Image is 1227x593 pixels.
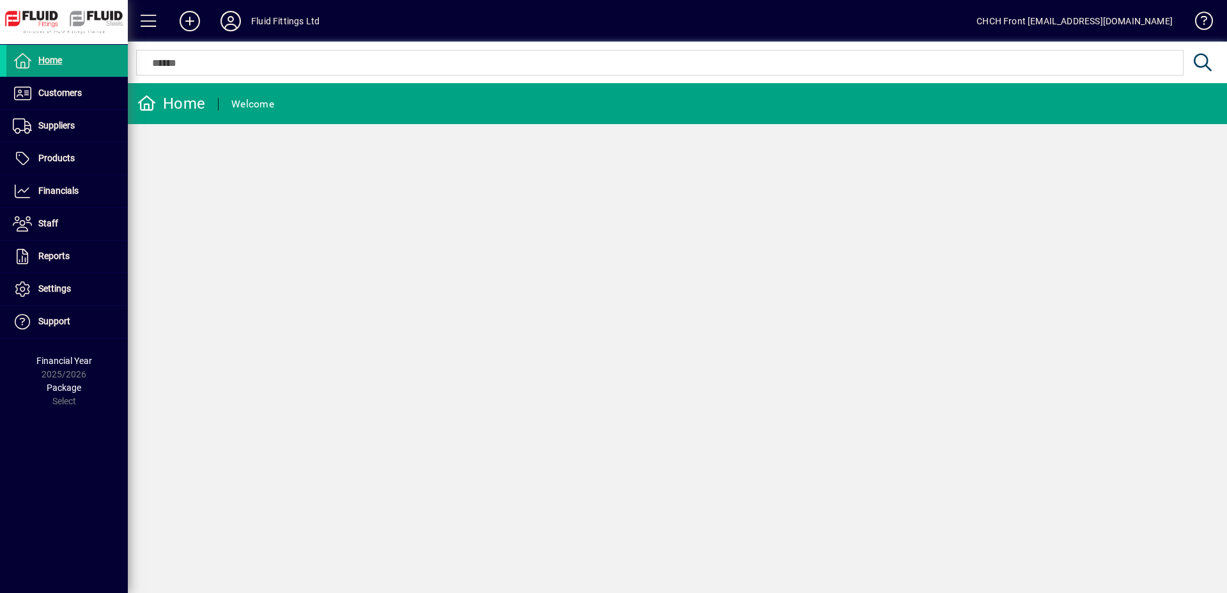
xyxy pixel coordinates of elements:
a: Settings [6,273,128,305]
span: Financials [38,186,79,196]
a: Financials [6,175,128,207]
span: Settings [38,283,71,294]
span: Reports [38,251,70,261]
a: Knowledge Base [1185,3,1211,44]
div: CHCH Front [EMAIL_ADDRESS][DOMAIN_NAME] [976,11,1173,31]
button: Add [169,10,210,33]
span: Products [38,153,75,163]
a: Customers [6,77,128,109]
a: Products [6,143,128,175]
a: Staff [6,208,128,240]
span: Package [47,383,81,393]
a: Suppliers [6,110,128,142]
a: Reports [6,241,128,273]
span: Suppliers [38,120,75,130]
div: Home [137,93,205,114]
span: Home [38,55,62,65]
span: Staff [38,218,58,228]
div: Welcome [231,94,274,115]
span: Support [38,316,70,326]
div: Fluid Fittings Ltd [251,11,320,31]
a: Support [6,306,128,338]
button: Profile [210,10,251,33]
span: Financial Year [36,356,92,366]
span: Customers [38,88,82,98]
